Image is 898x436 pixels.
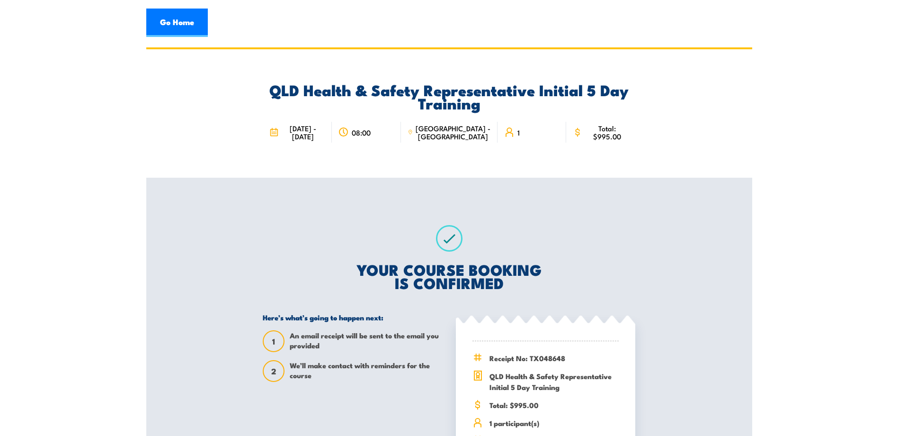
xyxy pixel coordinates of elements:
span: Total: $995.00 [489,400,619,410]
span: QLD Health & Safety Representative Initial 5 Day Training [489,371,619,392]
h5: Here’s what’s going to happen next: [263,313,442,322]
a: Go Home [146,9,208,37]
span: Receipt No: TX048648 [489,353,619,363]
span: [GEOGRAPHIC_DATA] - [GEOGRAPHIC_DATA] [416,124,491,140]
span: 2 [264,366,284,376]
span: Total: $995.00 [585,124,629,140]
span: 1 [264,336,284,346]
h2: QLD Health & Safety Representative Initial 5 Day Training [263,83,635,109]
span: 1 [517,128,520,136]
span: [DATE] - [DATE] [281,124,325,140]
h2: YOUR COURSE BOOKING IS CONFIRMED [263,263,635,289]
span: 08:00 [352,128,371,136]
span: 1 participant(s) [489,418,619,428]
span: An email receipt will be sent to the email you provided [290,330,442,352]
span: We’ll make contact with reminders for the course [290,360,442,382]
